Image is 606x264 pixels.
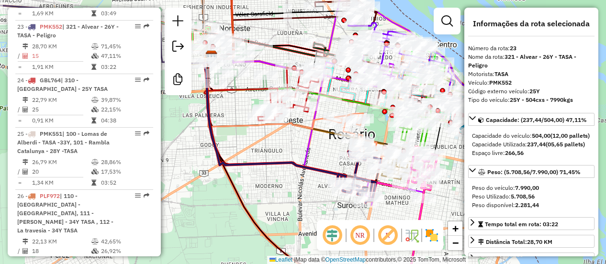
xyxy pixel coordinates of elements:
span: | 100 - Lomas de Alberdi - TASA -33Y, 101 - Rambla Catalunya - 28Y -TASA [17,130,110,154]
strong: 237,44 [527,141,546,148]
td: 0,91 KM [32,116,91,125]
a: Distância Total:28,70 KM [468,235,595,248]
a: OpenStreetMap [325,256,366,263]
i: Tempo total em rota [91,11,96,16]
div: Nome da rota: [468,53,595,70]
i: Distância Total [22,239,28,244]
strong: (05,65 pallets) [546,141,585,148]
td: 26,79 KM [32,157,91,167]
span: 28,70 KM [527,238,552,245]
strong: (12,00 pallets) [550,132,590,139]
div: Peso: (5.708,56/7.990,00) 71,45% [468,180,595,213]
em: Rota exportada [144,131,149,136]
strong: 504,00 [532,132,550,139]
em: Opções [135,131,141,136]
a: Criar modelo [168,70,188,91]
i: % de utilização da cubagem [91,169,99,175]
span: 26 - [17,192,113,234]
div: Número da rota: [468,44,595,53]
img: Fluxo de ruas [404,228,419,243]
strong: 266,56 [505,149,524,156]
span: 24 - [17,77,108,92]
td: = [17,116,22,125]
span: GBL764 [40,77,61,84]
span: Ocultar NR [348,224,371,247]
i: Total de Atividades [22,248,28,254]
span: PMK552 [40,23,62,30]
td: 1,69 KM [32,9,91,18]
a: Leaflet [269,256,292,263]
span: Exibir rótulo [376,224,399,247]
strong: 25Y - 504cxs - 7990kgs [510,96,573,103]
td: 22,13 KM [32,237,91,246]
a: Capacidade: (237,44/504,00) 47,11% [468,113,595,126]
td: 1,34 KM [32,178,91,187]
span: | 321 - Alvear - 26Y - TASA - Peligro [17,23,119,39]
em: Rota exportada [144,193,149,198]
strong: 7.990,00 [515,184,539,191]
span: 25 - [17,130,110,154]
i: Total de Atividades [22,169,28,175]
td: 04:38 [101,116,149,125]
td: 47,11% [101,51,149,61]
i: % de utilização da cubagem [91,53,99,59]
h4: Informações da rota selecionada [468,19,595,28]
div: Motorista: [468,70,595,78]
td: 17,53% [101,167,149,176]
i: Tempo total em rota [91,118,96,123]
i: Total de Atividades [22,53,28,59]
div: Capacidade: (237,44/504,00) 47,11% [468,128,595,161]
i: Distância Total [22,159,28,165]
td: 71,45% [101,42,149,51]
span: Peso: (5.708,56/7.990,00) 71,45% [487,168,581,176]
img: Exibir/Ocultar setores [424,228,439,243]
div: Capacidade Utilizada: [472,140,591,149]
td: 25 [32,105,91,114]
td: 03:52 [101,178,149,187]
td: = [17,62,22,72]
em: Opções [135,193,141,198]
div: Peso disponível: [472,201,591,209]
span: Capacidade: (237,44/504,00) 47,11% [486,116,587,123]
span: PMK551 [40,130,62,137]
em: Rota exportada [144,23,149,29]
strong: 25Y [529,88,540,95]
strong: TASA [494,70,508,77]
td: / [17,105,22,114]
td: = [17,9,22,18]
td: = [17,178,22,187]
a: Zoom out [448,236,462,250]
i: % de utilização do peso [91,159,99,165]
div: Distância Total: [478,238,552,246]
td: 1,91 KM [32,62,91,72]
a: Nova sessão e pesquisa [168,11,188,33]
td: 22,15% [101,105,149,114]
strong: PMK552 [489,79,512,86]
a: Exportar sessão [168,37,188,58]
i: % de utilização do peso [91,44,99,49]
strong: 2.281,44 [515,201,539,209]
strong: 5.708,56 [511,193,535,200]
span: Peso do veículo: [472,184,539,191]
em: Rota exportada [144,77,149,83]
span: PLF972 [40,192,60,199]
td: 26,92% [101,246,149,256]
i: Tempo total em rota [91,64,96,70]
i: % de utilização da cubagem [91,107,99,112]
div: Peso Utilizado: [472,192,591,201]
strong: 321 - Alvear - 26Y - TASA - Peligro [468,53,576,69]
strong: 23 [510,44,516,52]
td: 39,87% [101,95,149,105]
span: | 110 -[GEOGRAPHIC_DATA] - [GEOGRAPHIC_DATA], 111 - [PERSON_NAME] - 34Y TASA , 112 - La travesia ... [17,192,113,234]
img: UDC - Rosario 1 [460,123,472,135]
em: Opções [135,77,141,83]
i: % de utilização do peso [91,97,99,103]
td: 18 [32,246,91,256]
span: − [452,237,459,249]
strong: 15 [530,256,537,263]
div: Map data © contributors,© 2025 TomTom, Microsoft [267,256,468,264]
td: / [17,51,22,61]
span: + [452,222,459,234]
i: Distância Total [22,97,28,103]
img: SAZ AR Rosario I Mino [205,50,218,63]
